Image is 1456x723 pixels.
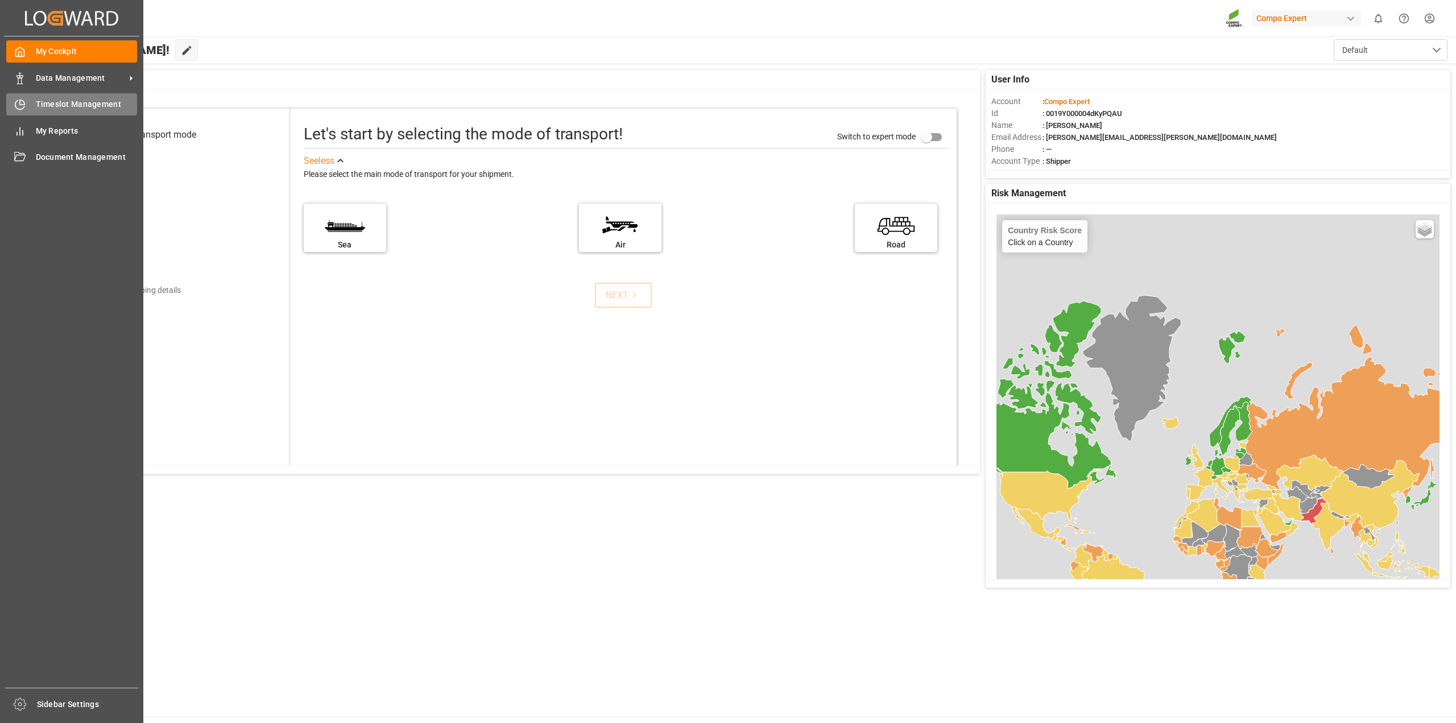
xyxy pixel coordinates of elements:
button: show 0 new notifications [1366,6,1391,31]
span: : [1043,97,1090,106]
a: Timeslot Management [6,93,137,115]
span: Id [991,108,1043,119]
div: Sea [309,239,380,251]
div: Click on a Country [1008,226,1082,247]
span: Name [991,119,1043,131]
a: My Reports [6,119,137,142]
span: : 0019Y000004dKyPQAU [1043,109,1122,118]
span: : Shipper [1043,157,1071,166]
span: Sidebar Settings [37,699,139,710]
span: : — [1043,145,1052,154]
button: Help Center [1391,6,1417,31]
span: Compo Expert [1044,97,1090,106]
a: Document Management [6,146,137,168]
span: : [PERSON_NAME] [1043,121,1102,130]
span: Document Management [36,151,138,163]
span: My Reports [36,125,138,137]
button: Compo Expert [1252,7,1366,29]
span: Default [1342,44,1368,56]
div: Air [585,239,656,251]
span: Switch to expert mode [837,132,916,141]
span: : [PERSON_NAME][EMAIL_ADDRESS][PERSON_NAME][DOMAIN_NAME] [1043,133,1277,142]
span: Account [991,96,1043,108]
img: Screenshot%202023-09-29%20at%2010.02.21.png_1712312052.png [1226,9,1244,28]
span: Email Address [991,131,1043,143]
span: User Info [991,73,1029,86]
div: Road [861,239,932,251]
span: Account Type [991,155,1043,167]
span: Risk Management [991,187,1066,200]
span: My Cockpit [36,46,138,57]
div: Compo Expert [1252,10,1361,27]
span: Timeslot Management [36,98,138,110]
span: Data Management [36,72,126,84]
div: NEXT [606,288,640,302]
button: NEXT [595,283,652,308]
div: See less [304,154,334,168]
button: open menu [1334,39,1447,61]
div: Select transport mode [108,128,196,142]
a: Layers [1416,220,1434,238]
div: Add shipping details [110,284,181,296]
h4: Country Risk Score [1008,226,1082,235]
div: Please select the main mode of transport for your shipment. [304,168,949,181]
div: Let's start by selecting the mode of transport! [304,122,623,146]
span: Phone [991,143,1043,155]
a: My Cockpit [6,40,137,63]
